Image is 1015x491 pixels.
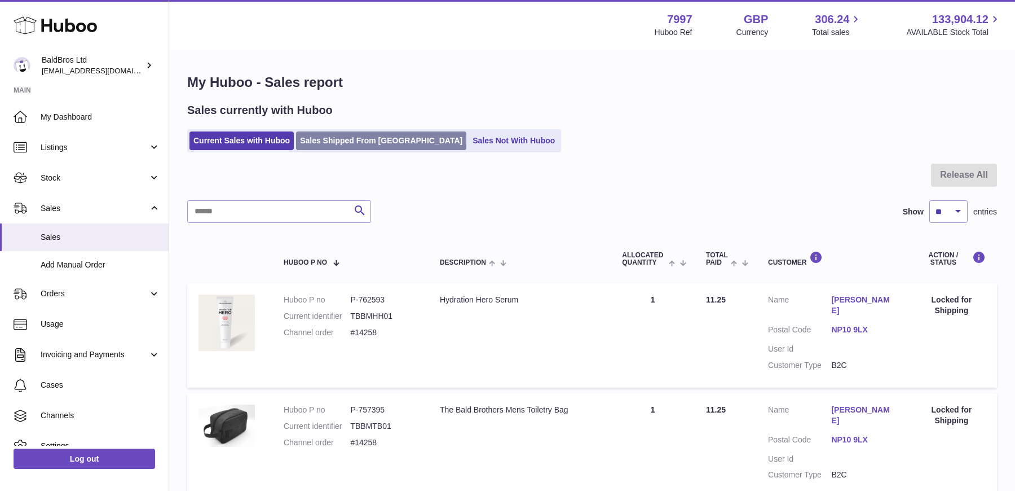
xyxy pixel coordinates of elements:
[906,12,1001,38] a: 133,904.12 AVAILABLE Stock Total
[812,12,862,38] a: 306.24 Total sales
[42,66,166,75] span: [EMAIL_ADDRESS][DOMAIN_NAME]
[469,131,559,150] a: Sales Not With Huboo
[706,252,728,266] span: Total paid
[831,435,894,445] a: NP10 9LX
[440,295,599,305] div: Hydration Hero Serum
[831,295,894,316] a: [PERSON_NAME]
[284,311,350,322] dt: Current identifier
[768,435,831,448] dt: Postal Code
[41,410,160,421] span: Channels
[736,27,769,38] div: Currency
[831,360,894,371] dd: B2C
[973,207,997,217] span: entries
[41,173,148,183] span: Stock
[768,344,831,354] dt: User Id
[14,57,30,74] img: baldbrothersblog@gmail.com
[41,288,148,299] span: Orders
[198,295,255,351] img: 1682580349.png
[284,327,350,338] dt: Channel order
[744,12,768,27] strong: GBP
[768,360,831,371] dt: Customer Type
[831,405,894,426] a: [PERSON_NAME]
[768,454,831,464] dt: User Id
[667,12,692,27] strong: 7997
[917,251,986,266] div: Action / Status
[187,73,997,91] h1: My Huboo - Sales report
[906,27,1001,38] span: AVAILABLE Stock Total
[296,131,466,150] a: Sales Shipped From [GEOGRAPHIC_DATA]
[611,283,695,387] td: 1
[350,405,417,415] dd: P-757395
[350,295,417,305] dd: P-762593
[41,260,160,270] span: Add Manual Order
[41,203,148,214] span: Sales
[903,207,924,217] label: Show
[350,437,417,448] dd: #14258
[42,55,143,76] div: BaldBros Ltd
[41,232,160,243] span: Sales
[41,319,160,330] span: Usage
[189,131,294,150] a: Current Sales with Huboo
[706,295,726,304] span: 11.25
[41,380,160,391] span: Cases
[41,112,160,122] span: My Dashboard
[815,12,849,27] span: 306.24
[768,251,895,266] div: Customer
[350,421,417,432] dd: TBBMTB01
[41,142,148,153] span: Listings
[41,349,148,360] span: Invoicing and Payments
[284,259,327,266] span: Huboo P no
[768,470,831,480] dt: Customer Type
[284,421,350,432] dt: Current identifier
[41,441,160,451] span: Settings
[917,295,986,316] div: Locked for Shipping
[350,311,417,322] dd: TBBMHH01
[622,252,665,266] span: ALLOCATED Quantity
[284,295,350,305] dt: Huboo P no
[917,405,986,426] div: Locked for Shipping
[831,325,894,335] a: NP10 9LX
[440,405,599,415] div: The Bald Brothers Mens Toiletry Bag
[768,405,831,429] dt: Name
[768,295,831,319] dt: Name
[198,405,255,448] img: 1681803039.jpg
[706,405,726,414] span: 11.25
[284,437,350,448] dt: Channel order
[831,470,894,480] dd: B2C
[812,27,862,38] span: Total sales
[655,27,692,38] div: Huboo Ref
[187,103,333,118] h2: Sales currently with Huboo
[768,325,831,338] dt: Postal Code
[14,449,155,469] a: Log out
[932,12,988,27] span: 133,904.12
[440,259,486,266] span: Description
[350,327,417,338] dd: #14258
[284,405,350,415] dt: Huboo P no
